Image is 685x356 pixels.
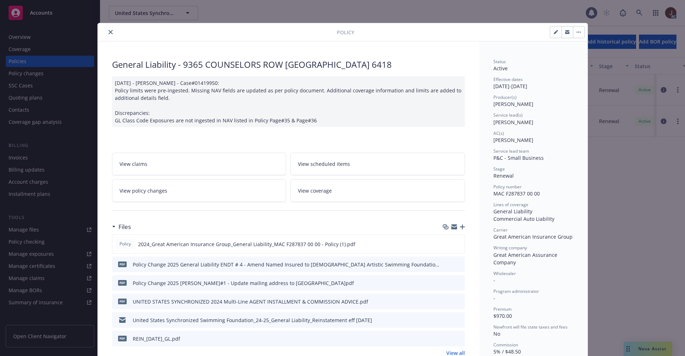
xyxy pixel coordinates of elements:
button: download file [444,240,450,248]
span: pdf [118,261,127,267]
button: download file [444,279,450,287]
span: [PERSON_NAME] [493,137,533,143]
span: [PERSON_NAME] [493,101,533,107]
div: Policy Change 2025 [PERSON_NAME]#1 - Update mailing address to [GEOGRAPHIC_DATA]pdf [133,279,354,287]
span: Producer(s) [493,94,517,100]
a: View claims [112,153,286,175]
span: Renewal [493,172,514,179]
span: No [493,330,500,337]
span: Premium [493,306,512,312]
span: Lines of coverage [493,202,528,208]
span: Service lead team [493,148,529,154]
span: Policy [118,241,132,247]
button: preview file [456,316,462,324]
span: MAC F287837 00 00 [493,190,540,197]
div: REIN_[DATE]_GL.pdf [133,335,180,342]
span: Program administrator [493,288,539,294]
div: Files [112,222,131,232]
button: preview file [456,261,462,268]
span: $970.00 [493,312,512,319]
div: General Liability [493,208,573,215]
button: preview file [456,335,462,342]
h3: Files [118,222,131,232]
span: View claims [120,160,147,168]
span: Newfront will file state taxes and fees [493,324,568,330]
span: AC(s) [493,130,504,136]
span: Active [493,65,508,72]
span: View coverage [298,187,332,194]
button: download file [444,316,450,324]
span: Policy number [493,184,522,190]
div: General Liability - 9365 COUNSELORS ROW [GEOGRAPHIC_DATA] 6418 [112,59,465,71]
span: View scheduled items [298,160,350,168]
button: download file [444,261,450,268]
a: View coverage [290,179,465,202]
div: United States Synchronized Swimming Foundation_24-25_General Liability_Reinstatement eff [DATE] [133,316,372,324]
span: Service lead(s) [493,112,523,118]
button: preview file [456,279,462,287]
span: - [493,295,495,301]
div: UNITED STATES SYNCHRONIZED 2024 Multi-Line AGENT INSTALLMENT & COMMISSION ADVICE.pdf [133,298,368,305]
div: [DATE] - [DATE] [493,76,573,90]
span: 5% / $48.50 [493,348,521,355]
button: download file [444,335,450,342]
span: Writing company [493,245,527,251]
span: Stage [493,166,505,172]
span: pdf [118,299,127,304]
span: Status [493,59,506,65]
div: [DATE] - [PERSON_NAME] - Case#01419950: Policy limits were pre-ingested. Missing NAV fields are u... [112,76,465,127]
a: View policy changes [112,179,286,202]
span: Wholesaler [493,270,516,276]
span: 2024_Great American Insurance Group_General Liability_MAC F287837 00 00 - Policy (1).pdf [138,240,355,248]
span: Commission [493,342,518,348]
span: View policy changes [120,187,167,194]
span: [PERSON_NAME] [493,119,533,126]
span: Great American Insurance Group [493,233,573,240]
div: Commercial Auto Liability [493,215,573,223]
button: close [106,28,115,36]
span: pdf [118,336,127,341]
span: Effective dates [493,76,523,82]
span: Great American Assurance Company [493,251,559,266]
span: - [493,277,495,284]
span: Policy [337,29,354,36]
span: P&C - Small Business [493,154,544,161]
div: Policy Change 2025 General Liability ENDT # 4 - Amend Named Insured to [DEMOGRAPHIC_DATA] Artisti... [133,261,441,268]
button: preview file [456,298,462,305]
button: preview file [455,240,462,248]
span: Carrier [493,227,508,233]
span: pdf [118,280,127,285]
a: View scheduled items [290,153,465,175]
button: download file [444,298,450,305]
